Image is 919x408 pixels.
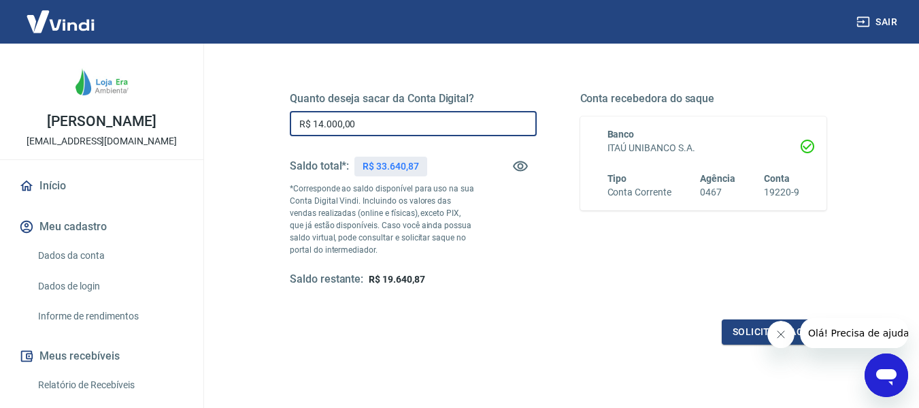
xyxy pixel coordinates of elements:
[854,10,903,35] button: Sair
[290,183,475,256] p: *Corresponde ao saldo disponível para uso na sua Conta Digital Vindi. Incluindo os valores das ve...
[607,141,800,155] h6: ITAÚ UNIBANCO S.A.
[75,54,129,109] img: 68d88ceb-523a-4ff6-a317-b1867d11f57d.jpeg
[607,185,671,200] h6: Conta Corrente
[607,129,635,140] span: Banco
[16,1,105,42] img: Vindi
[800,318,908,348] iframe: Mensagem da empresa
[290,159,349,173] h5: Saldo total*:
[764,185,799,200] h6: 19220-9
[722,319,826,345] button: Solicitar saque
[764,173,790,184] span: Conta
[290,272,363,287] h5: Saldo restante:
[33,371,187,399] a: Relatório de Recebíveis
[369,274,424,285] span: R$ 19.640,87
[290,92,537,106] h5: Quanto deseja sacar da Conta Digital?
[16,171,187,201] a: Início
[33,302,187,330] a: Informe de rendimentos
[865,354,908,397] iframe: Botão para abrir a janela de mensagens
[700,173,735,184] span: Agência
[700,185,735,200] h6: 0467
[363,159,418,174] p: R$ 33.640,87
[607,173,627,184] span: Tipo
[16,341,187,371] button: Meus recebíveis
[27,134,177,148] p: [EMAIL_ADDRESS][DOMAIN_NAME]
[33,272,187,300] a: Dados de login
[33,242,187,270] a: Dados da conta
[16,212,187,242] button: Meu cadastro
[767,321,795,348] iframe: Fechar mensagem
[8,10,114,20] span: Olá! Precisa de ajuda?
[580,92,827,106] h5: Conta recebedora do saque
[47,114,156,129] p: [PERSON_NAME]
